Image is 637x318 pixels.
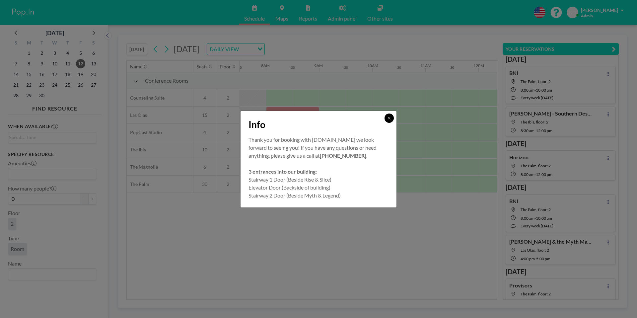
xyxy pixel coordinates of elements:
[248,184,389,192] p: Elevator Door (Backside of building)
[320,152,366,159] strong: [PHONE_NUMBER]
[248,176,389,184] p: Stairway 1 Door (Beside Rise & Slice)
[248,192,389,199] p: Stairway 2 Door (Beside Myth & Legend)
[248,168,317,175] strong: 3 entrances into our building:
[248,119,265,130] span: Info
[248,136,389,160] p: Thank you for booking with [DOMAIN_NAME] we look forward to seeing you! If you have any questions...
